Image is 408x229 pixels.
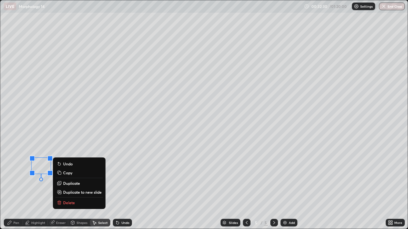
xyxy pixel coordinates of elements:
p: Delete [63,200,75,205]
p: Duplicate [63,181,80,186]
div: 5 [264,220,268,226]
div: More [394,221,402,224]
p: Settings [360,5,373,8]
button: Undo [55,160,103,168]
p: LIVE [6,4,14,9]
p: Copy [63,170,72,175]
button: End Class [379,3,405,10]
div: Add [289,221,295,224]
p: Undo [63,161,73,166]
div: Slides [229,221,238,224]
img: add-slide-button [282,220,288,225]
button: Delete [55,199,103,206]
div: Highlight [31,221,45,224]
div: Pen [13,221,19,224]
p: Duplicate to new slide [63,190,102,195]
button: Duplicate to new slide [55,188,103,196]
div: Shapes [76,221,87,224]
img: end-class-cross [381,4,386,9]
div: 5 [253,221,259,225]
button: Duplicate [55,179,103,187]
p: Morphology 14 [19,4,45,9]
button: Copy [55,169,103,177]
div: / [261,221,263,225]
div: Eraser [56,221,66,224]
div: Select [98,221,108,224]
img: class-settings-icons [354,4,359,9]
div: Undo [121,221,129,224]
